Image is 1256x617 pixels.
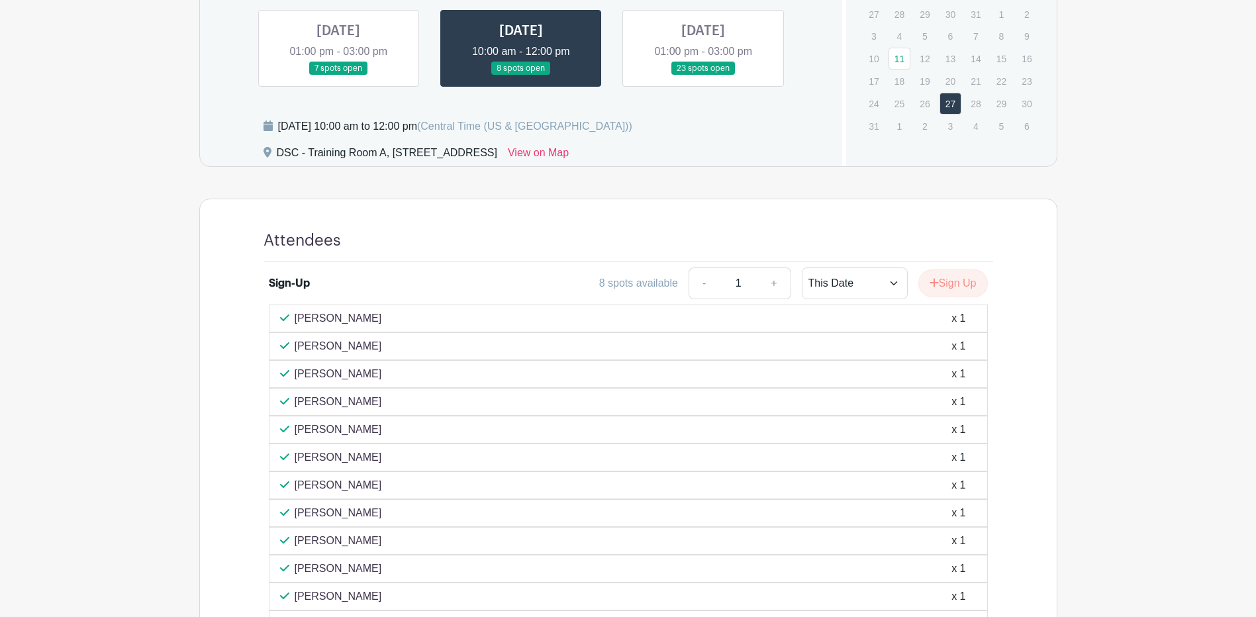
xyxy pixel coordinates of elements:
div: x 1 [951,477,965,493]
p: 2 [1016,4,1038,24]
a: 11 [889,48,910,70]
p: 12 [914,48,936,69]
p: 1 [889,116,910,136]
p: 18 [889,71,910,91]
p: 23 [1016,71,1038,91]
div: x 1 [951,561,965,577]
div: [DATE] 10:00 am to 12:00 pm [278,119,632,134]
p: 30 [1016,93,1038,114]
p: 28 [889,4,910,24]
p: 25 [889,93,910,114]
div: x 1 [951,505,965,521]
div: x 1 [951,589,965,604]
p: 4 [889,26,910,46]
p: [PERSON_NAME] [295,422,382,438]
a: + [757,267,791,299]
p: [PERSON_NAME] [295,394,382,410]
p: 13 [940,48,961,69]
p: 30 [940,4,961,24]
div: x 1 [951,366,965,382]
p: 8 [990,26,1012,46]
p: 24 [863,93,885,114]
p: 7 [965,26,987,46]
p: 21 [965,71,987,91]
p: 5 [990,116,1012,136]
p: [PERSON_NAME] [295,477,382,493]
p: [PERSON_NAME] [295,589,382,604]
p: [PERSON_NAME] [295,450,382,465]
div: DSC - Training Room A, [STREET_ADDRESS] [277,145,497,166]
span: (Central Time (US & [GEOGRAPHIC_DATA])) [417,120,632,132]
div: 8 spots available [599,275,678,291]
p: [PERSON_NAME] [295,505,382,521]
p: [PERSON_NAME] [295,533,382,549]
p: [PERSON_NAME] [295,310,382,326]
div: x 1 [951,450,965,465]
p: 6 [1016,116,1038,136]
p: 17 [863,71,885,91]
div: Sign-Up [269,275,310,291]
p: 5 [914,26,936,46]
p: 20 [940,71,961,91]
p: 26 [914,93,936,114]
p: 2 [914,116,936,136]
p: 6 [940,26,961,46]
p: 27 [863,4,885,24]
div: x 1 [951,338,965,354]
div: x 1 [951,310,965,326]
p: 3 [940,116,961,136]
a: View on Map [508,145,569,166]
p: [PERSON_NAME] [295,366,382,382]
div: x 1 [951,533,965,549]
p: 29 [990,93,1012,114]
p: 29 [914,4,936,24]
p: 19 [914,71,936,91]
a: - [689,267,719,299]
p: 14 [965,48,987,69]
p: 9 [1016,26,1038,46]
div: x 1 [951,422,965,438]
button: Sign Up [918,269,988,297]
p: 16 [1016,48,1038,69]
div: x 1 [951,394,965,410]
p: 31 [965,4,987,24]
a: 27 [940,93,961,115]
p: [PERSON_NAME] [295,338,382,354]
p: 10 [863,48,885,69]
p: 4 [965,116,987,136]
p: 3 [863,26,885,46]
p: 22 [990,71,1012,91]
p: 28 [965,93,987,114]
p: 15 [990,48,1012,69]
p: [PERSON_NAME] [295,561,382,577]
p: 31 [863,116,885,136]
p: 1 [990,4,1012,24]
h4: Attendees [264,231,341,250]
